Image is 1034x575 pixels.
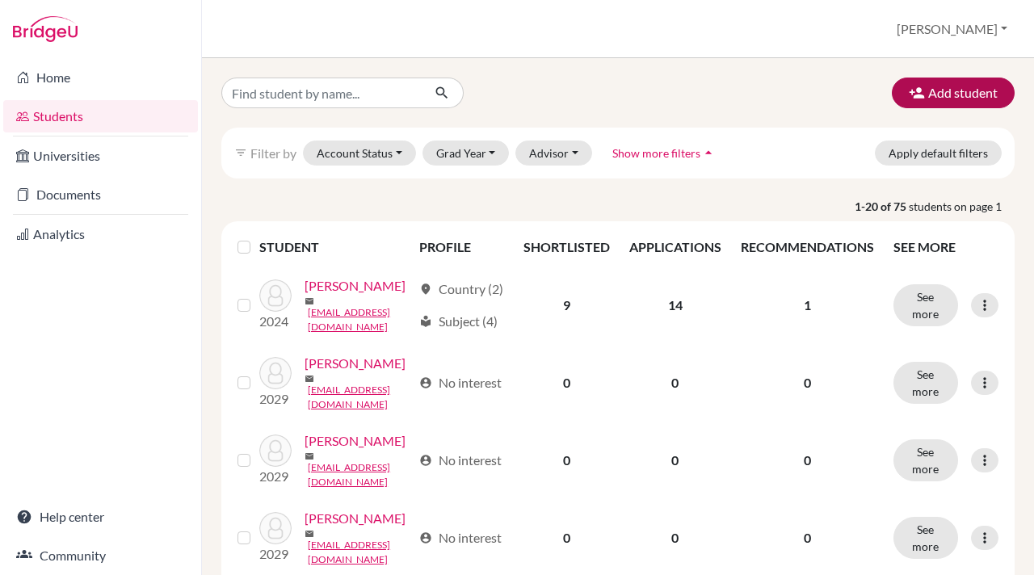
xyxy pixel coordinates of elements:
span: Show more filters [612,146,700,160]
a: Students [3,100,198,132]
i: filter_list [234,146,247,159]
a: Analytics [3,218,198,250]
span: students on page 1 [909,198,1015,215]
button: Advisor [515,141,592,166]
a: [PERSON_NAME] [305,276,406,296]
span: mail [305,296,314,306]
td: 14 [620,267,731,344]
th: APPLICATIONS [620,228,731,267]
th: SHORTLISTED [514,228,620,267]
td: 0 [620,344,731,422]
i: arrow_drop_up [700,145,717,161]
p: 0 [741,373,874,392]
div: Country (2) [419,279,503,299]
div: No interest [419,451,502,470]
p: 0 [741,528,874,548]
button: Grad Year [422,141,510,166]
button: Add student [892,78,1015,108]
button: [PERSON_NAME] [889,14,1015,44]
td: 0 [514,422,620,499]
a: Universities [3,140,198,172]
button: See more [893,284,958,326]
img: Advani, Anica [259,279,292,312]
span: Filter by [250,145,296,161]
button: Show more filtersarrow_drop_up [599,141,730,166]
a: [PERSON_NAME] [305,354,406,373]
button: Account Status [303,141,416,166]
span: account_circle [419,454,432,467]
th: STUDENT [259,228,410,267]
div: No interest [419,373,502,392]
img: Ansari, Aliyah [259,434,292,467]
a: [PERSON_NAME] [305,431,406,451]
button: Apply default filters [875,141,1002,166]
span: account_circle [419,531,432,544]
th: RECOMMENDATIONS [731,228,884,267]
a: [EMAIL_ADDRESS][DOMAIN_NAME] [308,383,412,412]
button: See more [893,517,958,559]
span: mail [305,374,314,384]
span: mail [305,451,314,461]
a: [EMAIL_ADDRESS][DOMAIN_NAME] [308,460,412,489]
button: See more [893,439,958,481]
div: Subject (4) [419,312,498,331]
span: account_circle [419,376,432,389]
input: Find student by name... [221,78,422,108]
td: 0 [620,422,731,499]
p: 0 [741,451,874,470]
th: PROFILE [410,228,514,267]
th: SEE MORE [884,228,1008,267]
button: See more [893,362,958,404]
a: Community [3,539,198,572]
p: 2029 [259,544,292,564]
td: 9 [514,267,620,344]
div: No interest [419,528,502,548]
span: local_library [419,315,432,328]
p: 2024 [259,312,292,331]
a: [EMAIL_ADDRESS][DOMAIN_NAME] [308,538,412,567]
a: Home [3,61,198,94]
a: [PERSON_NAME] [305,509,406,528]
a: Documents [3,178,198,211]
a: [EMAIL_ADDRESS][DOMAIN_NAME] [308,305,412,334]
p: 2029 [259,467,292,486]
a: Help center [3,501,198,533]
strong: 1-20 of 75 [855,198,909,215]
span: location_on [419,283,432,296]
p: 1 [741,296,874,315]
p: 2029 [259,389,292,409]
img: Bridge-U [13,16,78,42]
span: mail [305,529,314,539]
td: 0 [514,344,620,422]
img: Arvind, Arjun [259,512,292,544]
img: Aggarwal, Nivaan [259,357,292,389]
